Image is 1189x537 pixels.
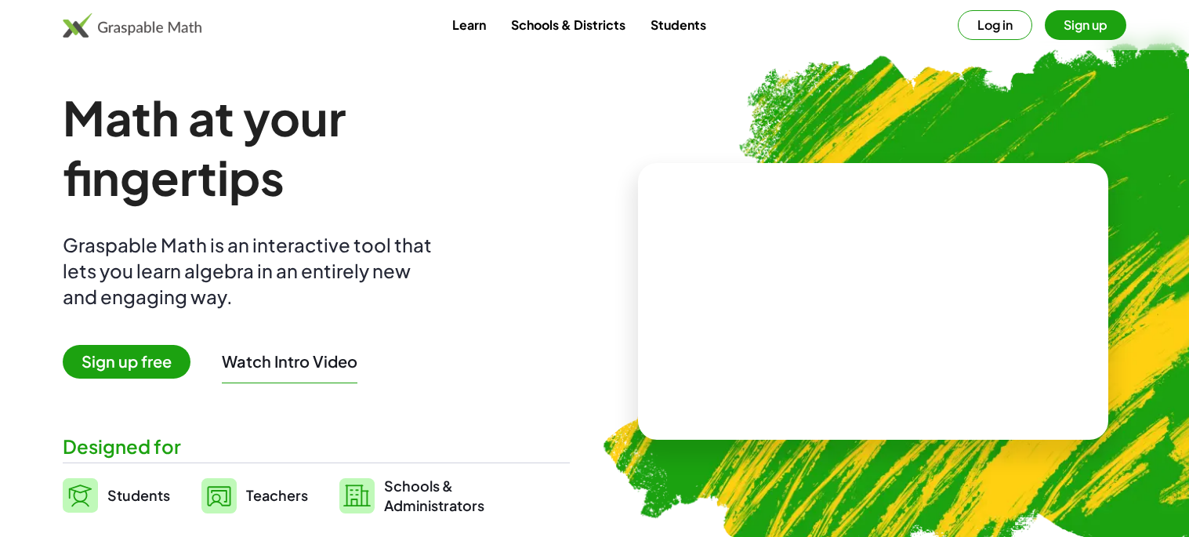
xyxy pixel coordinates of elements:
img: svg%3e [63,478,98,513]
a: Students [63,476,170,515]
a: Teachers [201,476,308,515]
a: Learn [440,10,498,39]
button: Log in [958,10,1032,40]
button: Sign up [1045,10,1126,40]
img: svg%3e [339,478,375,513]
div: Graspable Math is an interactive tool that lets you learn algebra in an entirely new and engaging... [63,232,439,310]
a: Students [638,10,719,39]
video: What is this? This is dynamic math notation. Dynamic math notation plays a central role in how Gr... [756,243,991,361]
button: Watch Intro Video [222,351,357,372]
div: Designed for [63,434,570,459]
span: Teachers [246,486,308,504]
a: Schools & Districts [498,10,638,39]
span: Sign up free [63,345,190,379]
span: Students [107,486,170,504]
a: Schools &Administrators [339,476,484,515]
span: Schools & Administrators [384,476,484,515]
img: svg%3e [201,478,237,513]
h1: Math at your fingertips [63,88,561,207]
